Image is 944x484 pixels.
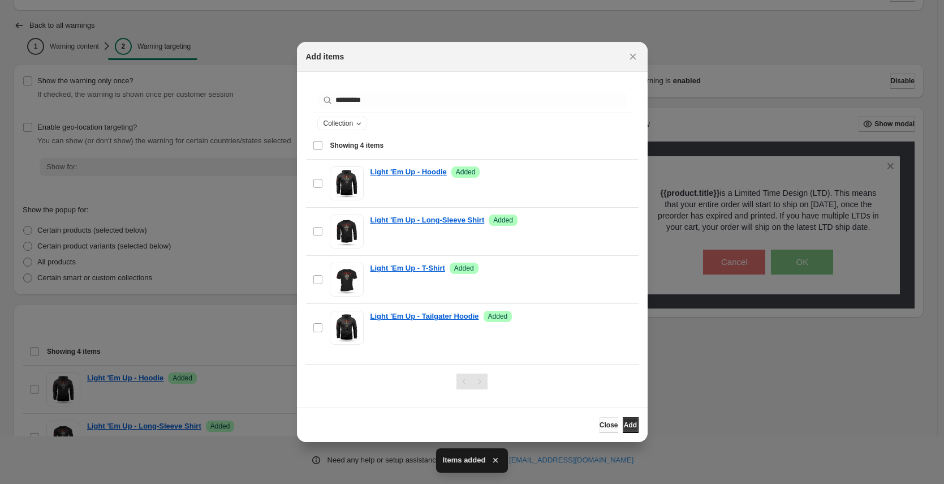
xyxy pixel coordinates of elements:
nav: Pagination [456,374,488,389]
button: Close [600,417,618,433]
a: Light 'Em Up - Hoodie [370,166,447,178]
button: Close [625,49,641,65]
span: Showing 4 items [330,141,384,150]
a: Light 'Em Up - Tailgater Hoodie [370,311,479,322]
button: Collection [318,117,367,130]
button: Add [623,417,639,433]
span: Added [488,312,508,321]
span: Add [624,421,637,430]
span: Collection [324,119,354,128]
span: Added [493,216,513,225]
a: Light 'Em Up - T-Shirt [370,263,445,274]
span: Added [454,264,474,273]
span: Added [456,168,476,177]
span: Items added [443,455,486,466]
span: Close [600,421,618,430]
h2: Add items [306,51,344,62]
a: Light 'Em Up - Long-Sleeve Shirt [370,215,485,226]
